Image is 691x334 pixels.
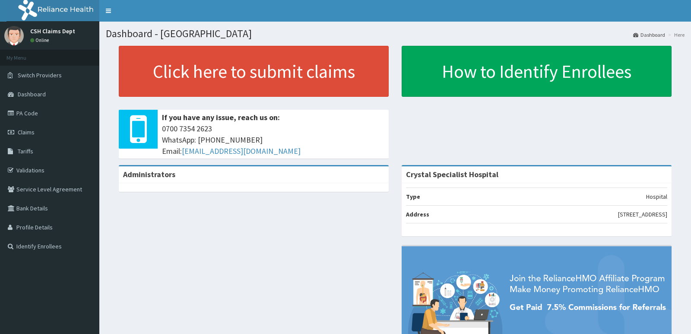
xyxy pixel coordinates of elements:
p: [STREET_ADDRESS] [618,210,667,219]
span: Tariffs [18,147,33,155]
a: How to Identify Enrollees [402,46,672,97]
strong: Crystal Specialist Hospital [406,169,498,179]
b: If you have any issue, reach us on: [162,112,280,122]
span: Switch Providers [18,71,62,79]
span: 0700 7354 2623 WhatsApp: [PHONE_NUMBER] Email: [162,123,384,156]
span: Claims [18,128,35,136]
a: Click here to submit claims [119,46,389,97]
a: Online [30,37,51,43]
b: Address [406,210,429,218]
img: User Image [4,26,24,45]
a: Dashboard [633,31,665,38]
h1: Dashboard - [GEOGRAPHIC_DATA] [106,28,685,39]
li: Here [666,31,685,38]
a: [EMAIL_ADDRESS][DOMAIN_NAME] [182,146,301,156]
span: Dashboard [18,90,46,98]
b: Administrators [123,169,175,179]
p: Hospital [646,192,667,201]
b: Type [406,193,420,200]
p: CSH Claims Dept [30,28,75,34]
